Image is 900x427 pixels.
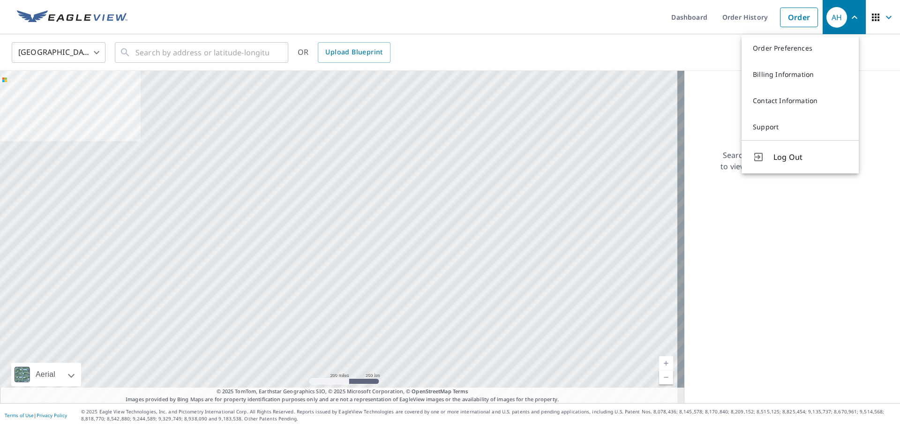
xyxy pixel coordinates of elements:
a: Terms of Use [5,412,34,419]
div: Aerial [33,363,58,386]
span: Log Out [773,151,847,163]
a: Billing Information [742,61,859,88]
div: OR [298,42,390,63]
span: © 2025 TomTom, Earthstar Geographics SIO, © 2025 Microsoft Corporation, © [217,388,468,396]
div: AH [826,7,847,28]
a: Order Preferences [742,35,859,61]
a: Order [780,7,818,27]
input: Search by address or latitude-longitude [135,39,269,66]
p: © 2025 Eagle View Technologies, Inc. and Pictometry International Corp. All Rights Reserved. Repo... [81,408,895,422]
p: | [5,412,67,418]
a: Privacy Policy [37,412,67,419]
a: Current Level 5, Zoom In [659,356,673,370]
a: Current Level 5, Zoom Out [659,370,673,384]
button: Log Out [742,140,859,173]
img: EV Logo [17,10,127,24]
a: Support [742,114,859,140]
span: Upload Blueprint [325,46,382,58]
a: Contact Information [742,88,859,114]
div: [GEOGRAPHIC_DATA] [12,39,105,66]
a: Upload Blueprint [318,42,390,63]
a: OpenStreetMap [412,388,451,395]
div: Aerial [11,363,81,386]
a: Terms [453,388,468,395]
p: Searching for a property address to view a list of available products. [720,150,846,172]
